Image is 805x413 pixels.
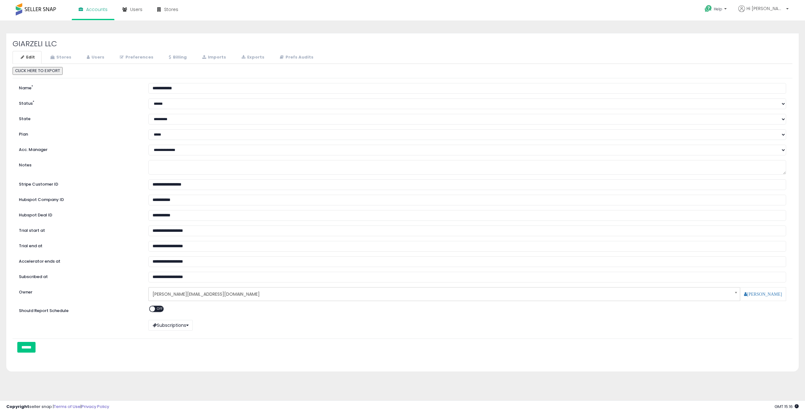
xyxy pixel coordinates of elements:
[112,51,160,64] a: Preferences
[42,51,78,64] a: Stores
[153,289,728,299] span: [PERSON_NAME][EMAIL_ADDRESS][DOMAIN_NAME]
[54,404,80,410] a: Terms of Use
[744,292,782,296] a: [PERSON_NAME]
[19,289,32,295] label: Owner
[14,226,144,234] label: Trial start at
[14,114,144,122] label: State
[714,6,722,12] span: Help
[13,51,42,64] a: Edit
[14,195,144,203] label: Hubspot Company ID
[738,5,789,20] a: Hi [PERSON_NAME]
[161,51,193,64] a: Billing
[79,51,111,64] a: Users
[13,40,792,48] h2: GIARZELI LLC
[14,272,144,280] label: Subscribed at
[6,404,29,410] strong: Copyright
[164,6,178,13] span: Stores
[14,241,144,249] label: Trial end at
[155,306,165,311] span: OFF
[774,404,799,410] span: 2025-10-6 15:16 GMT
[272,51,320,64] a: Prefs Audits
[130,6,142,13] span: Users
[14,256,144,265] label: Accelerator ends at
[81,404,109,410] a: Privacy Policy
[19,308,69,314] label: Should Report Schedule
[194,51,233,64] a: Imports
[747,5,784,12] span: Hi [PERSON_NAME]
[148,320,193,331] button: Subscriptions
[704,5,712,13] i: Get Help
[14,129,144,137] label: Plan
[14,160,144,168] label: Notes
[14,145,144,153] label: Acc. Manager
[86,6,108,13] span: Accounts
[14,210,144,218] label: Hubspot Deal ID
[14,83,144,91] label: Name
[6,404,109,410] div: seller snap | |
[13,67,63,75] button: CLICK HERE TO EXPORT
[14,98,144,107] label: Status
[233,51,271,64] a: Exports
[14,179,144,187] label: Stripe Customer ID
